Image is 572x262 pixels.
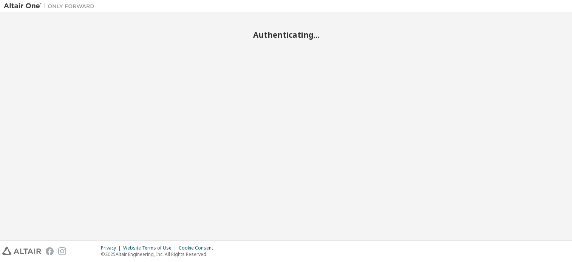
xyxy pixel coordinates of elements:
div: Privacy [101,245,123,251]
img: altair_logo.svg [2,247,41,255]
img: Altair One [4,2,98,10]
img: instagram.svg [58,247,66,255]
img: facebook.svg [46,247,54,255]
p: © 2025 Altair Engineering, Inc. All Rights Reserved. [101,251,218,257]
h2: Authenticating... [4,30,568,40]
div: Website Terms of Use [123,245,179,251]
div: Cookie Consent [179,245,218,251]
